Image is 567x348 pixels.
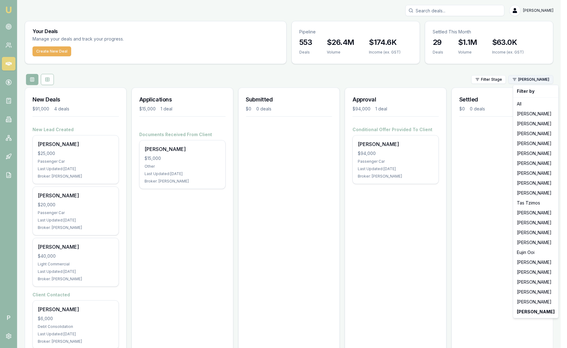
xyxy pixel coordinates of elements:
[515,238,557,247] div: [PERSON_NAME]
[515,228,557,238] div: [PERSON_NAME]
[515,158,557,168] div: [PERSON_NAME]
[515,139,557,148] div: [PERSON_NAME]
[515,267,557,277] div: [PERSON_NAME]
[515,297,557,307] div: [PERSON_NAME]
[515,109,557,119] div: [PERSON_NAME]
[517,309,555,315] strong: [PERSON_NAME]
[515,208,557,218] div: [PERSON_NAME]
[515,148,557,158] div: [PERSON_NAME]
[515,86,557,96] div: Filter by
[515,188,557,198] div: [PERSON_NAME]
[515,277,557,287] div: [PERSON_NAME]
[515,287,557,297] div: [PERSON_NAME]
[515,198,557,208] div: Tas Tzimos
[515,129,557,139] div: [PERSON_NAME]
[515,99,557,109] div: All
[515,119,557,129] div: [PERSON_NAME]
[515,247,557,257] div: Eujin Ooi
[515,257,557,267] div: [PERSON_NAME]
[515,218,557,228] div: [PERSON_NAME]
[515,168,557,178] div: [PERSON_NAME]
[515,178,557,188] div: [PERSON_NAME]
